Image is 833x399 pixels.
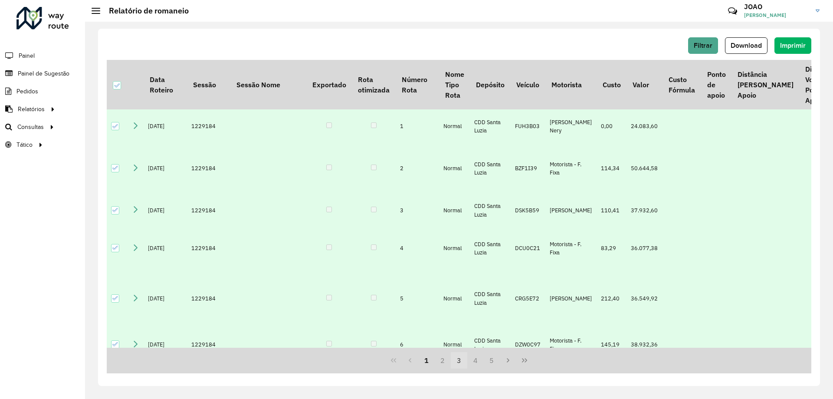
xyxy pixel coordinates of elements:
[626,227,662,269] td: 36.077,38
[626,269,662,328] td: 36.549,92
[511,328,545,362] td: DZW0C97
[597,269,626,328] td: 212,40
[187,269,230,328] td: 1229184
[16,140,33,149] span: Tático
[516,352,533,369] button: Last Page
[396,227,439,269] td: 4
[545,194,597,228] td: [PERSON_NAME]
[396,194,439,228] td: 3
[744,11,809,19] span: [PERSON_NAME]
[725,37,767,54] button: Download
[467,352,484,369] button: 4
[744,3,809,11] h3: JOAO
[17,122,44,132] span: Consultas
[597,227,626,269] td: 83,29
[626,109,662,143] td: 24.083,60
[19,51,35,60] span: Painel
[144,328,187,362] td: [DATE]
[597,109,626,143] td: 0,00
[187,194,230,228] td: 1229184
[144,269,187,328] td: [DATE]
[439,109,470,143] td: Normal
[451,352,467,369] button: 3
[187,227,230,269] td: 1229184
[511,143,545,194] td: BZF1I39
[662,60,701,109] th: Custo Fórmula
[187,328,230,362] td: 1229184
[545,227,597,269] td: Motorista - F. Fixa
[18,105,45,114] span: Relatórios
[500,352,516,369] button: Next Page
[396,269,439,328] td: 5
[18,69,69,78] span: Painel de Sugestão
[396,109,439,143] td: 1
[511,227,545,269] td: DCU0C21
[144,227,187,269] td: [DATE]
[470,143,510,194] td: CDD Santa Luzia
[511,109,545,143] td: FUH3B03
[396,328,439,362] td: 6
[731,42,762,49] span: Download
[723,2,742,20] a: Contato Rápido
[626,143,662,194] td: 50.644,58
[439,194,470,228] td: Normal
[545,269,597,328] td: [PERSON_NAME]
[774,37,811,54] button: Imprimir
[626,60,662,109] th: Valor
[470,269,510,328] td: CDD Santa Luzia
[306,60,352,109] th: Exportado
[470,194,510,228] td: CDD Santa Luzia
[470,60,510,109] th: Depósito
[780,42,806,49] span: Imprimir
[597,328,626,362] td: 145,19
[597,60,626,109] th: Custo
[484,352,500,369] button: 5
[545,60,597,109] th: Motorista
[626,194,662,228] td: 37.932,60
[230,60,306,109] th: Sessão Nome
[439,143,470,194] td: Normal
[545,109,597,143] td: [PERSON_NAME] Nery
[511,269,545,328] td: CRG5E72
[418,352,435,369] button: 1
[597,143,626,194] td: 114,34
[694,42,712,49] span: Filtrar
[511,60,545,109] th: Veículo
[100,6,189,16] h2: Relatório de romaneio
[470,328,510,362] td: CDD Santa Luzia
[16,87,38,96] span: Pedidos
[439,60,470,109] th: Nome Tipo Rota
[144,109,187,143] td: [DATE]
[187,143,230,194] td: 1229184
[470,227,510,269] td: CDD Santa Luzia
[701,60,731,109] th: Ponto de apoio
[597,194,626,228] td: 110,41
[545,143,597,194] td: Motorista - F. Fixa
[439,328,470,362] td: Normal
[144,194,187,228] td: [DATE]
[144,60,187,109] th: Data Roteiro
[187,109,230,143] td: 1229184
[434,352,451,369] button: 2
[144,143,187,194] td: [DATE]
[439,227,470,269] td: Normal
[470,109,510,143] td: CDD Santa Luzia
[626,328,662,362] td: 38.932,36
[396,143,439,194] td: 2
[731,60,799,109] th: Distância [PERSON_NAME] Apoio
[396,60,439,109] th: Número Rota
[688,37,718,54] button: Filtrar
[439,269,470,328] td: Normal
[352,60,395,109] th: Rota otimizada
[187,60,230,109] th: Sessão
[545,328,597,362] td: Motorista - F. Fixa
[511,194,545,228] td: DSK5B59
